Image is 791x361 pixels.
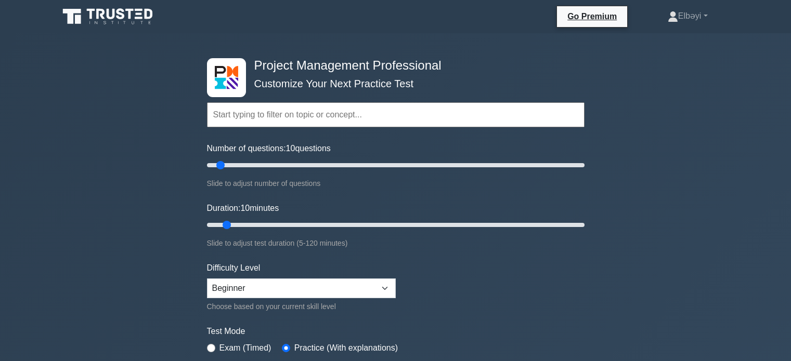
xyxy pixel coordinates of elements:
[250,58,534,73] h4: Project Management Professional
[286,144,295,153] span: 10
[207,300,396,313] div: Choose based on your current skill level
[643,6,733,26] a: Elbəyi
[219,342,271,354] label: Exam (Timed)
[207,202,279,215] label: Duration: minutes
[207,142,331,155] label: Number of questions: questions
[561,10,623,23] a: Go Premium
[207,325,585,338] label: Test Mode
[207,177,585,190] div: Slide to adjust number of questions
[294,342,398,354] label: Practice (With explanations)
[207,237,585,249] div: Slide to adjust test duration (5-120 minutes)
[207,262,261,274] label: Difficulty Level
[240,204,250,212] span: 10
[207,102,585,127] input: Start typing to filter on topic or concept...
